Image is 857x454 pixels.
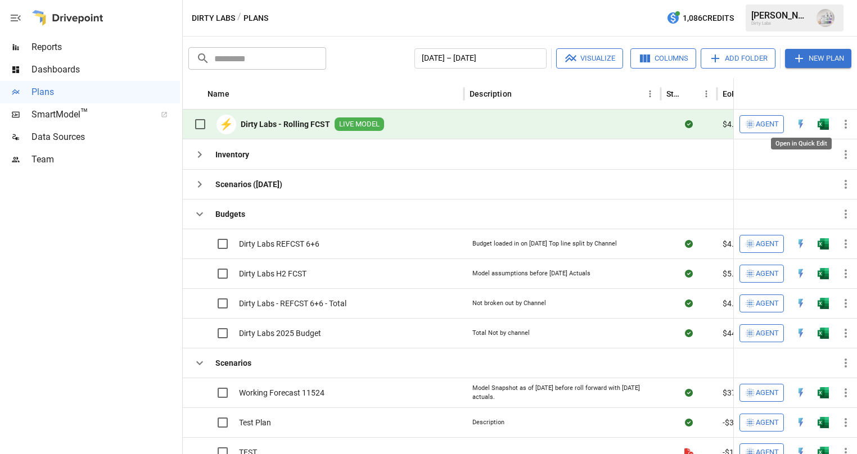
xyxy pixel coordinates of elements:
[751,21,810,26] div: Dirty Labs
[685,387,693,398] div: Sync complete
[31,130,180,144] span: Data Sources
[472,239,617,248] div: Budget loaded in on [DATE] Top line split by Channel
[817,9,835,27] img: Emmanuelle Johnson
[239,268,306,279] span: Dirty Labs H2 FCST
[795,238,806,249] img: quick-edit-flash.b8aec18c.svg
[818,119,829,130] img: excel-icon.76473adf.svg
[685,328,693,339] div: Sync complete
[208,89,229,98] div: Name
[723,89,749,98] div: EoP Cash
[215,149,249,160] b: Inventory
[701,48,775,69] button: Add Folder
[810,2,841,34] button: Emmanuelle Johnson
[818,268,829,279] div: Open in Excel
[818,298,829,309] div: Open in Excel
[795,238,806,249] div: Open in Quick Edit
[795,119,806,130] img: quick-edit-flash.b8aec18c.svg
[698,86,714,102] button: Status column menu
[739,324,784,342] button: Agent
[215,208,245,220] b: Budgets
[818,328,829,339] div: Open in Excel
[751,10,810,21] div: [PERSON_NAME]
[795,268,806,279] img: quick-edit-flash.b8aec18c.svg
[795,417,806,428] div: Open in Quick Edit
[239,417,271,428] span: Test Plan
[414,48,547,69] button: [DATE] – [DATE]
[239,238,319,249] span: Dirty Labs REFCST 6+6
[818,238,829,249] div: Open in Excel
[771,138,832,149] div: Open in Quick Edit
[818,119,829,130] div: Open in Excel
[239,298,346,309] span: Dirty Labs - REFCST 6+6 - Total
[470,89,512,98] div: Description
[31,40,180,54] span: Reports
[215,179,282,190] b: Scenarios ([DATE])
[795,328,806,339] div: Open in Quick Edit
[795,328,806,339] img: quick-edit-flash.b8aec18c.svg
[756,327,779,340] span: Agent
[723,119,745,130] span: $4.5M
[756,297,779,310] span: Agent
[215,357,251,369] b: Scenarios
[335,119,384,130] span: LIVE MODEL
[739,235,784,253] button: Agent
[685,268,693,279] div: Sync complete
[472,269,590,278] div: Model assumptions before [DATE] Actuals
[685,417,693,428] div: Sync complete
[756,118,779,131] span: Agent
[756,238,779,251] span: Agent
[739,384,784,402] button: Agent
[795,387,806,398] img: quick-edit-flash.b8aec18c.svg
[683,11,734,25] span: 1,086 Credits
[642,86,658,102] button: Description column menu
[556,48,623,69] button: Visualize
[723,298,745,309] span: $4.7M
[818,387,829,398] div: Open in Excel
[683,86,698,102] button: Sort
[795,298,806,309] img: quick-edit-flash.b8aec18c.svg
[239,387,324,398] span: Working Forecast 11524
[80,106,88,120] span: ™
[723,417,747,428] span: -$3.5M
[216,115,236,134] div: ⚡
[723,268,745,279] span: $5.1M
[785,49,851,68] button: New Plan
[31,108,148,121] span: SmartModel
[472,418,504,427] div: Description
[662,8,738,29] button: 1,086Credits
[739,265,784,283] button: Agent
[685,119,693,130] div: Sync complete
[472,329,530,338] div: Total Not by channel
[795,387,806,398] div: Open in Quick Edit
[739,294,784,312] button: Agent
[818,387,829,398] img: excel-icon.76473adf.svg
[818,268,829,279] img: excel-icon.76473adf.svg
[685,298,693,309] div: Sync complete
[723,387,752,398] span: $374.8K
[192,11,235,25] button: Dirty Labs
[841,86,857,102] button: Sort
[756,387,779,399] span: Agent
[818,417,829,428] div: Open in Excel
[241,119,330,130] b: Dirty Labs - Rolling FCST
[756,267,779,280] span: Agent
[756,416,779,429] span: Agent
[818,328,829,339] img: excel-icon.76473adf.svg
[239,328,321,339] span: Dirty Labs 2025 Budget
[818,417,829,428] img: excel-icon.76473adf.svg
[795,417,806,428] img: quick-edit-flash.b8aec18c.svg
[472,299,546,308] div: Not broken out by Channel
[739,115,784,133] button: Agent
[795,298,806,309] div: Open in Quick Edit
[818,298,829,309] img: excel-icon.76473adf.svg
[513,86,529,102] button: Sort
[795,268,806,279] div: Open in Quick Edit
[818,238,829,249] img: excel-icon.76473adf.svg
[231,86,246,102] button: Sort
[723,328,752,339] span: $446.1K
[666,89,682,98] div: Status
[739,414,784,432] button: Agent
[630,48,696,69] button: Columns
[795,119,806,130] div: Open in Quick Edit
